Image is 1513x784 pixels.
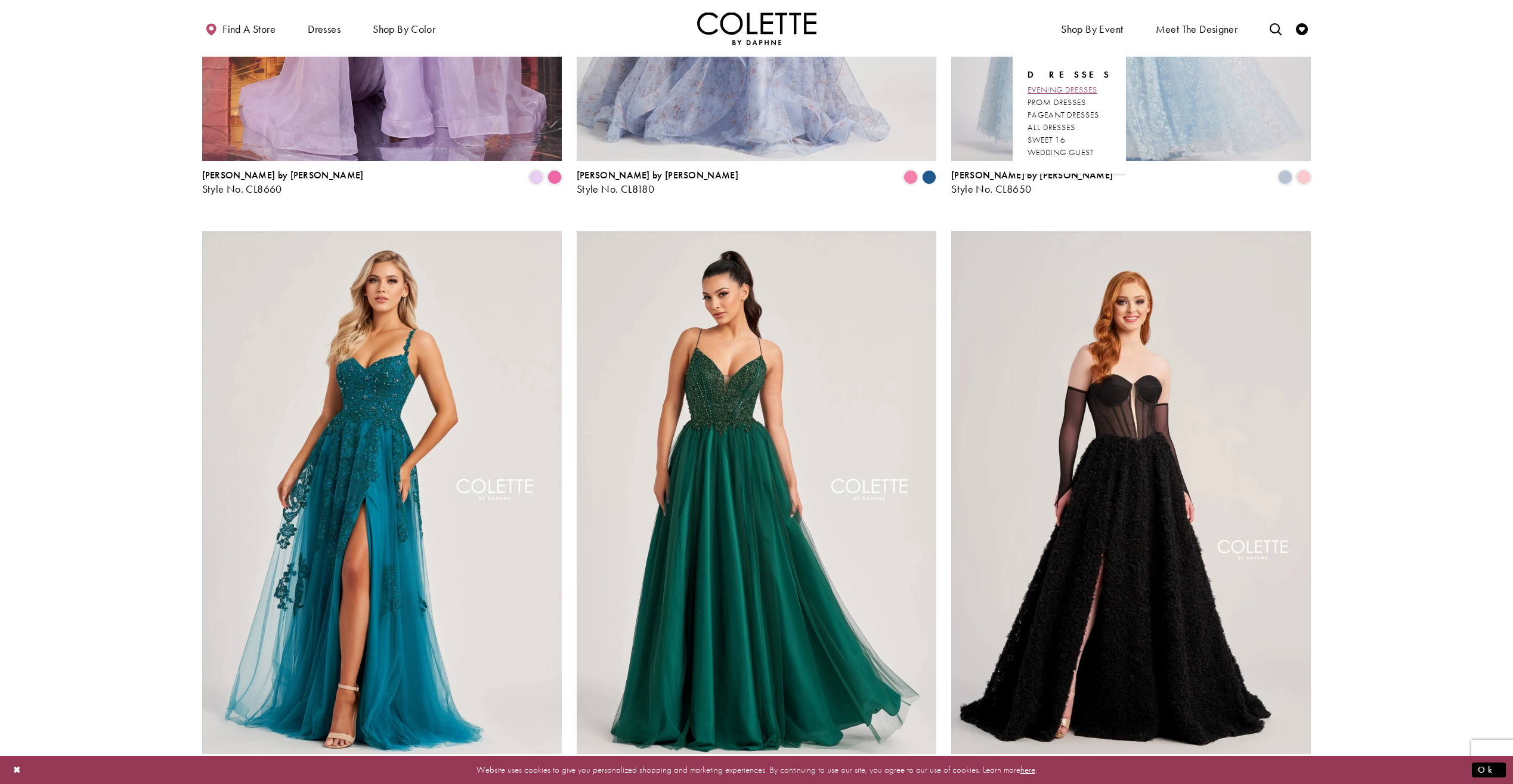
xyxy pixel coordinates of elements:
a: Find a store [202,12,279,45]
span: WEDDING GUEST [1028,147,1094,158]
span: Find a store [222,23,276,35]
span: Style No. CL8660 [202,182,282,196]
span: Meet the designer [1156,23,1238,35]
p: Website uses cookies to give you personalized shopping and marketing experiences. By continuing t... [86,762,1427,778]
span: EVENING DRESSES [1028,84,1097,95]
a: WEDDING GUEST [1028,146,1111,159]
i: Ice Blue [1278,170,1292,184]
i: Pink Multi [904,170,918,184]
a: Visit Home Page [697,12,816,45]
i: Ice Pink [1297,170,1311,184]
span: Shop By Event [1061,23,1123,35]
i: Ocean Blue Multi [922,170,936,184]
a: PAGEANT DRESSES [1028,109,1111,121]
a: ALL DRESSES [1028,121,1111,134]
span: Style No. CL8180 [577,182,654,196]
span: Dresses [305,12,344,45]
a: Meet the designer [1153,12,1241,45]
span: Dresses [308,23,341,35]
a: Check Wishlist [1293,12,1311,45]
a: Visit Colette by Daphne Style No. CL5114 Page [951,231,1311,755]
span: Dresses [1028,69,1111,81]
i: Bubblegum Pink [547,170,562,184]
div: Colette by Daphne Style No. CL8650 [951,170,1113,195]
a: EVENING DRESSES [1028,84,1111,96]
span: ALL DRESSES [1028,122,1075,132]
div: Colette by Daphne Style No. CL8180 [577,170,738,195]
span: PAGEANT DRESSES [1028,109,1099,120]
a: SWEET 16 [1028,134,1111,146]
a: Toggle search [1267,12,1285,45]
span: [PERSON_NAME] by [PERSON_NAME] [202,169,364,181]
span: Style No. CL8650 [951,182,1031,196]
a: Visit Colette by Daphne Style No. CL8250 Page [577,231,936,755]
div: Colette by Daphne Style No. CL8660 [202,170,364,195]
button: Submit Dialog [1472,763,1506,777]
a: PROM DRESSES [1028,96,1111,109]
span: [PERSON_NAME] by [PERSON_NAME] [577,169,738,181]
img: Colette by Daphne [697,12,816,45]
i: Lilac [529,170,543,184]
button: Close Dialog [7,760,27,780]
span: Shop by color [370,12,438,45]
a: here [1020,764,1035,776]
span: SWEET 16 [1028,134,1066,145]
span: [PERSON_NAME] by [PERSON_NAME] [951,169,1113,181]
span: Shop by color [373,23,435,35]
span: Shop By Event [1058,12,1126,45]
span: PROM DRESSES [1028,97,1086,107]
a: Visit Colette by Daphne Style No. CL8220 Page [202,231,562,755]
